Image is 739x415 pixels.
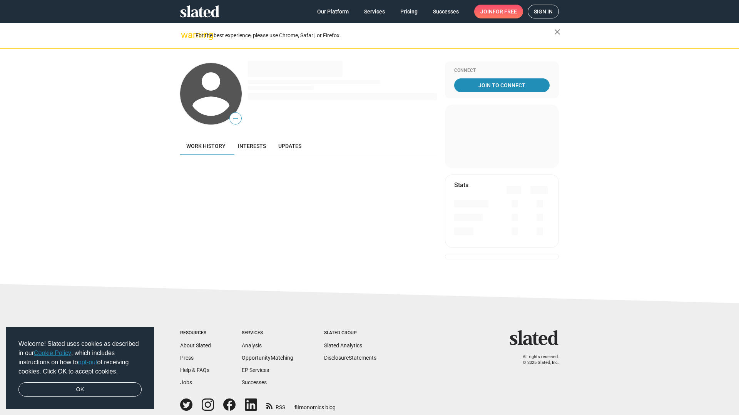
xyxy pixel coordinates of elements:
[400,5,418,18] span: Pricing
[294,398,336,411] a: filmonomics blog
[180,330,211,336] div: Resources
[78,359,97,365] a: opt-out
[180,379,192,385] a: Jobs
[242,367,269,373] a: EP Services
[324,330,376,336] div: Slated Group
[242,342,262,349] a: Analysis
[180,137,232,155] a: Work history
[196,30,554,41] div: For the best experience, please use Chrome, Safari, or Firefox.
[317,5,349,18] span: Our Platform
[230,114,241,124] span: —
[242,355,293,361] a: OpportunityMatching
[427,5,465,18] a: Successes
[242,379,267,385] a: Successes
[311,5,355,18] a: Our Platform
[493,5,517,18] span: for free
[394,5,424,18] a: Pricing
[456,78,548,92] span: Join To Connect
[294,404,304,410] span: film
[180,367,209,373] a: Help & FAQs
[186,143,226,149] span: Work history
[180,355,194,361] a: Press
[238,143,266,149] span: Interests
[324,342,362,349] a: Slated Analytics
[515,354,559,365] p: All rights reserved. © 2025 Slated, Inc.
[242,330,293,336] div: Services
[18,339,142,376] span: Welcome! Slated uses cookies as described in our , which includes instructions on how to of recei...
[180,342,211,349] a: About Slated
[454,78,550,92] a: Join To Connect
[181,30,190,40] mat-icon: warning
[6,327,154,409] div: cookieconsent
[324,355,376,361] a: DisclosureStatements
[34,350,71,356] a: Cookie Policy
[553,27,562,37] mat-icon: close
[278,143,301,149] span: Updates
[358,5,391,18] a: Services
[474,5,523,18] a: Joinfor free
[454,68,550,74] div: Connect
[480,5,517,18] span: Join
[454,181,468,189] mat-card-title: Stats
[266,399,285,411] a: RSS
[433,5,459,18] span: Successes
[528,5,559,18] a: Sign in
[232,137,272,155] a: Interests
[364,5,385,18] span: Services
[534,5,553,18] span: Sign in
[18,382,142,397] a: dismiss cookie message
[272,137,308,155] a: Updates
